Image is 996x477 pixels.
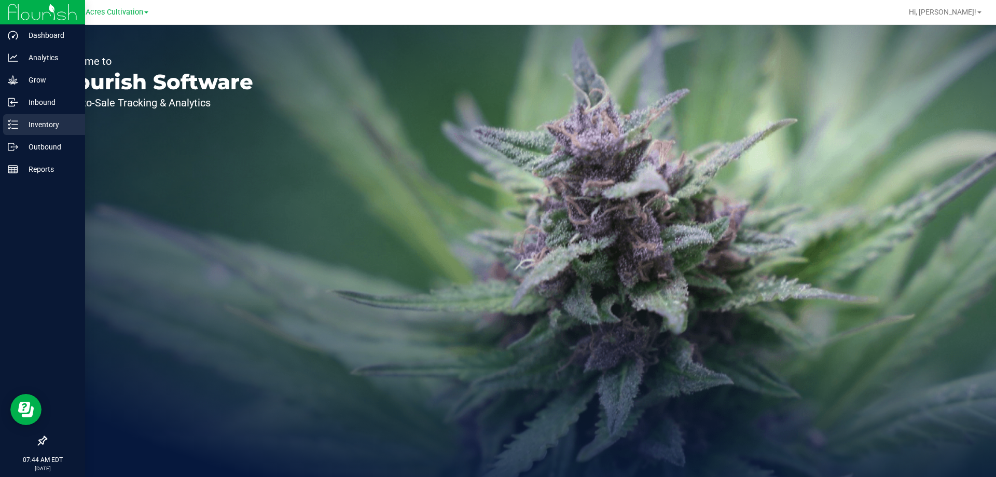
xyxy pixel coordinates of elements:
[18,141,80,153] p: Outbound
[8,30,18,40] inline-svg: Dashboard
[8,164,18,174] inline-svg: Reports
[18,29,80,42] p: Dashboard
[56,56,253,66] p: Welcome to
[5,465,80,472] p: [DATE]
[18,74,80,86] p: Grow
[8,119,18,130] inline-svg: Inventory
[56,98,253,108] p: Seed-to-Sale Tracking & Analytics
[8,52,18,63] inline-svg: Analytics
[5,455,80,465] p: 07:44 AM EDT
[8,97,18,107] inline-svg: Inbound
[909,8,976,16] span: Hi, [PERSON_NAME]!
[18,96,80,108] p: Inbound
[18,51,80,64] p: Analytics
[56,72,253,92] p: Flourish Software
[8,142,18,152] inline-svg: Outbound
[18,118,80,131] p: Inventory
[63,8,143,17] span: Green Acres Cultivation
[10,394,41,425] iframe: Resource center
[18,163,80,175] p: Reports
[8,75,18,85] inline-svg: Grow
